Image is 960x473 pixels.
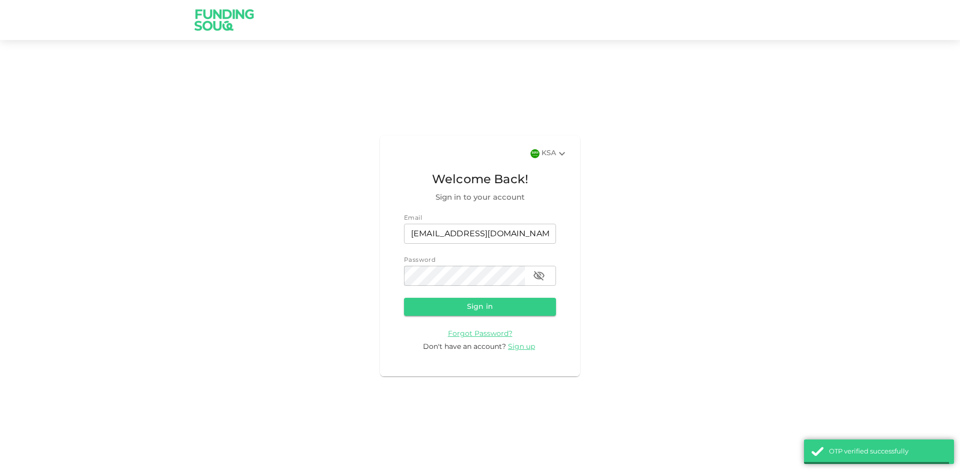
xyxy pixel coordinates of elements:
[404,171,556,190] span: Welcome Back!
[541,148,568,160] div: KSA
[448,330,512,337] a: Forgot Password?
[829,447,946,457] div: OTP verified successfully
[404,224,556,244] input: email
[508,343,535,350] span: Sign up
[404,298,556,316] button: Sign in
[404,192,556,204] span: Sign in to your account
[404,257,435,263] span: Password
[404,215,422,221] span: Email
[423,343,506,350] span: Don't have an account?
[530,149,539,158] img: flag-sa.b9a346574cdc8950dd34b50780441f57.svg
[404,266,525,286] input: password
